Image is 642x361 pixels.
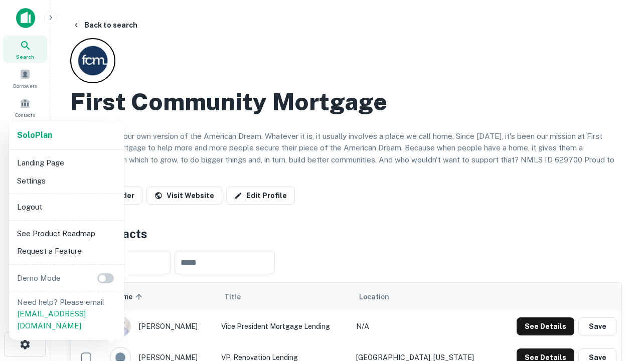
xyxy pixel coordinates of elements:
a: SoloPlan [17,129,52,141]
li: See Product Roadmap [13,225,120,243]
li: Settings [13,172,120,190]
li: Landing Page [13,154,120,172]
p: Need help? Please email [17,296,116,332]
a: [EMAIL_ADDRESS][DOMAIN_NAME] [17,309,86,330]
strong: Solo Plan [17,130,52,140]
iframe: Chat Widget [592,281,642,329]
li: Logout [13,198,120,216]
li: Request a Feature [13,242,120,260]
p: Demo Mode [13,272,65,284]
